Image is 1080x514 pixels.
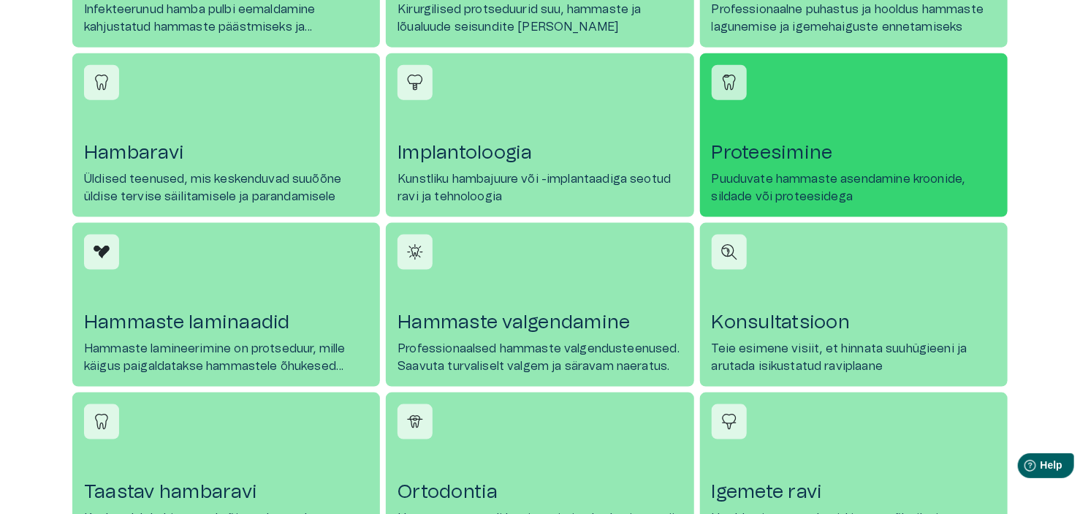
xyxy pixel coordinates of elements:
[398,480,682,504] h4: Ortodontia
[718,241,740,263] img: Konsultatsioon icon
[712,170,996,205] p: Puuduvate hammaste asendamine kroonide, sildade või proteesidega
[712,480,996,504] h4: Igemete ravi
[398,340,682,375] p: Professionaalsed hammaste valgendusteenused. Saavuta turvaliselt valgem ja säravam naeratus.
[966,447,1080,488] iframe: Help widget launcher
[712,1,996,36] p: Professionaalne puhastus ja hooldus hammaste lagunemise ja igemehaiguste ennetamiseks
[398,311,682,334] h4: Hammaste valgendamine
[404,72,426,94] img: Implantoloogia icon
[712,311,996,334] h4: Konsultatsioon
[91,411,113,433] img: Taastav hambaravi icon
[712,340,996,375] p: Teie esimene visiit, et hinnata suuhügieeni ja arutada isikustatud raviplaane
[84,141,368,165] h4: Hambaravi
[404,241,426,263] img: Hammaste valgendamine icon
[84,1,368,36] p: Infekteerunud hamba pulbi eemaldamine kahjustatud hammaste päästmiseks ja taastamiseks
[84,311,368,334] h4: Hammaste laminaadid
[84,170,368,205] p: Üldised teenused, mis keskenduvad suuõõne üldise tervise säilitamisele ja parandamisele
[398,170,682,205] p: Kunstliku hambajuure või -implantaadiga seotud ravi ja tehnoloogia
[718,72,740,94] img: Proteesimine icon
[84,340,368,375] p: Hammaste lamineerimine on protseduur, mille käigus paigaldatakse hammastele õhukesed keraamilised...
[404,411,426,433] img: Ortodontia icon
[718,411,740,433] img: Igemete ravi icon
[712,141,996,165] h4: Proteesimine
[84,480,368,504] h4: Taastav hambaravi
[398,141,682,165] h4: Implantoloogia
[91,72,113,94] img: Hambaravi icon
[398,1,682,36] p: Kirurgilised protseduurid suu, hammaste ja lõualuude seisundite [PERSON_NAME]
[91,241,113,263] img: Hammaste laminaadid icon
